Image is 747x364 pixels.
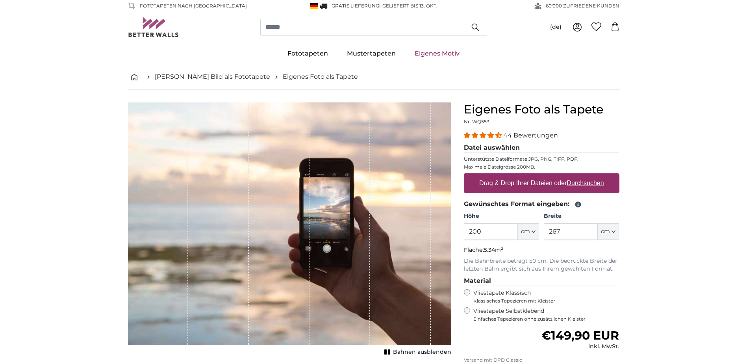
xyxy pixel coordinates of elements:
p: Versand mit DPD Classic [464,357,619,363]
label: Vliestapete Selbstklebend [473,307,619,322]
button: cm [518,223,539,240]
h1: Eigenes Foto als Tapete [464,102,619,117]
span: Nr. WQ553 [464,119,489,124]
label: Höhe [464,212,539,220]
span: 60'000 ZUFRIEDENE KUNDEN [546,2,619,9]
span: €149,90 EUR [541,328,619,343]
span: Klassisches Tapezieren mit Kleister [473,298,613,304]
div: inkl. MwSt. [541,343,619,351]
span: 4.34 stars [464,132,503,139]
span: Geliefert bis 13. Okt. [382,3,437,9]
a: Eigenes Motiv [405,43,469,64]
legend: Gewünschtes Format eingeben: [464,199,619,209]
button: Bahnen ausblenden [382,347,451,358]
p: Maximale Dateigrösse 200MB. [464,164,619,170]
legend: Material [464,276,619,286]
span: cm [601,228,610,236]
span: GRATIS Lieferung! [332,3,380,9]
label: Drag & Drop Ihrer Dateien oder [476,175,607,191]
img: Deutschland [310,3,318,9]
img: Betterwalls [128,17,179,37]
legend: Datei auswählen [464,143,619,153]
span: Fototapeten nach [GEOGRAPHIC_DATA] [140,2,247,9]
label: Breite [544,212,619,220]
a: Mustertapeten [337,43,405,64]
span: Einfaches Tapezieren ohne zusätzlichen Kleister [473,316,619,322]
a: [PERSON_NAME] Bild als Fototapete [155,72,270,82]
u: Durchsuchen [567,180,604,186]
p: Fläche: [464,246,619,254]
p: Die Bahnbreite beträgt 50 cm. Die bedruckte Breite der letzten Bahn ergibt sich aus Ihrem gewählt... [464,257,619,273]
div: 1 of 1 [128,102,451,358]
nav: breadcrumbs [128,64,619,90]
span: 44 Bewertungen [503,132,558,139]
span: Bahnen ausblenden [393,348,451,356]
span: 5.34m² [484,246,503,253]
label: Vliestapete Klassisch [473,289,613,304]
button: (de) [544,20,568,34]
span: cm [521,228,530,236]
button: cm [598,223,619,240]
span: - [380,3,437,9]
a: Eigenes Foto als Tapete [283,72,358,82]
p: Unterstützte Dateiformate JPG, PNG, TIFF, PDF. [464,156,619,162]
a: Fototapeten [278,43,337,64]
